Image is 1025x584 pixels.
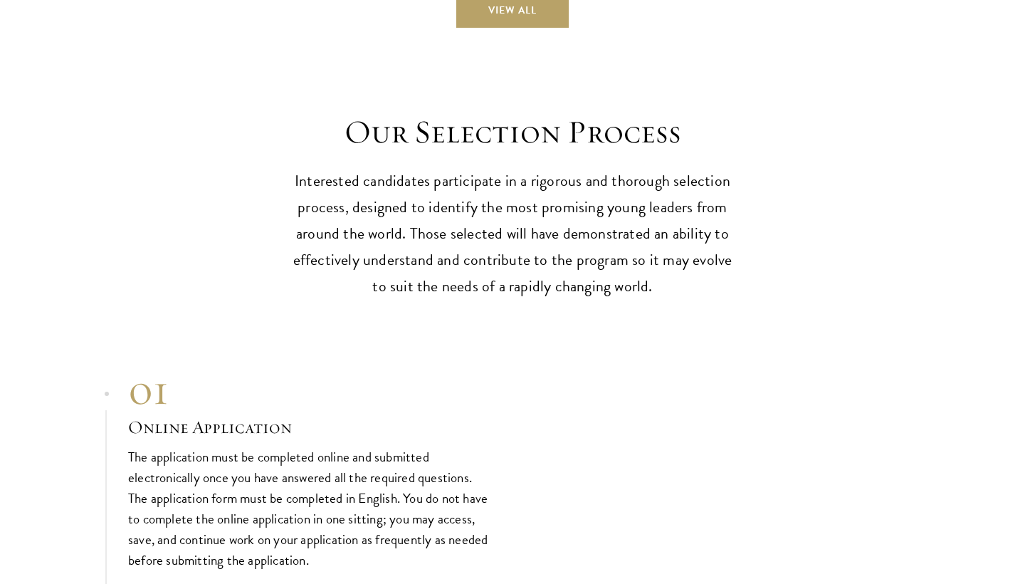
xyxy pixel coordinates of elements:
h2: Our Selection Process [292,113,733,152]
p: The application must be completed online and submitted electronically once you have answered all ... [128,447,491,570]
p: Interested candidates participate in a rigorous and thorough selection process, designed to ident... [292,168,733,300]
div: 01 [128,364,491,415]
h3: Online Application [128,415,491,439]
